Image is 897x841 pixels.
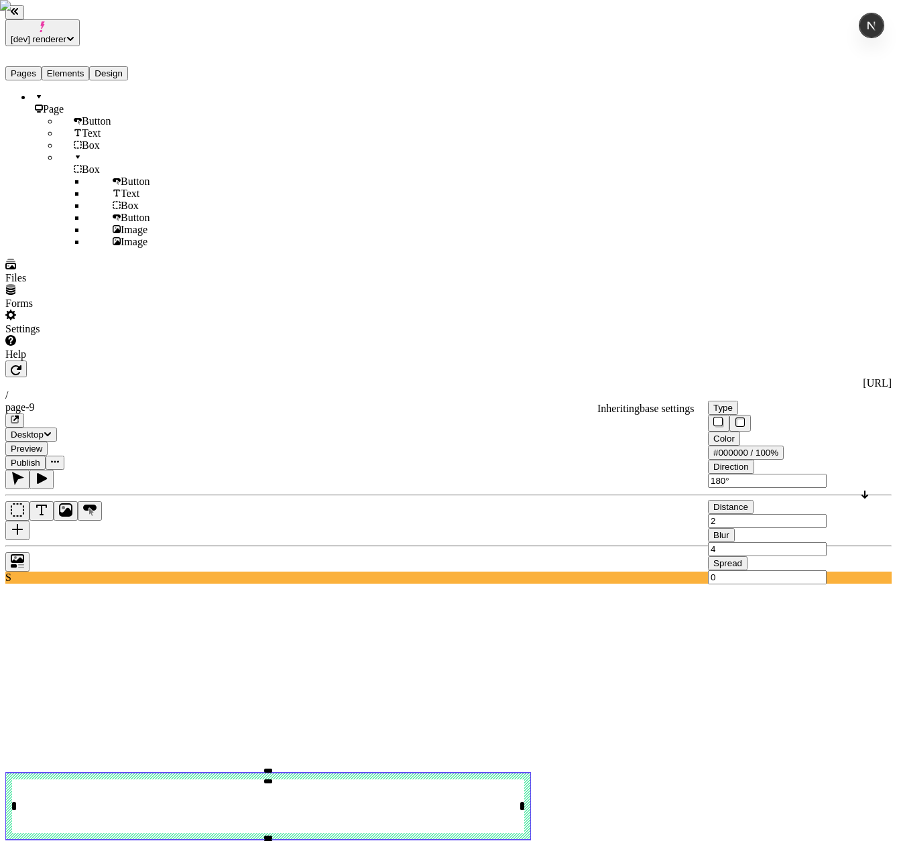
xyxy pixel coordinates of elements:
button: Blur [708,528,735,542]
div: #000000 / 100% [713,448,778,458]
button: Drop Shadow [708,415,729,432]
span: Spread [713,558,742,568]
button: Color [708,432,740,446]
span: base [640,403,658,414]
button: Type [708,401,738,415]
button: Spread [708,556,747,570]
div: Inheriting settings [597,403,694,415]
span: Type [713,403,733,413]
button: Distance [708,500,754,514]
span: Direction [713,462,749,472]
span: Blur [713,530,729,540]
button: Inner Shadow [729,415,751,432]
button: #000000 / 100% [708,446,784,460]
span: Color [713,434,735,444]
button: Direction [708,460,754,474]
p: Cookie Test Route [5,11,196,23]
span: Distance [713,502,748,512]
